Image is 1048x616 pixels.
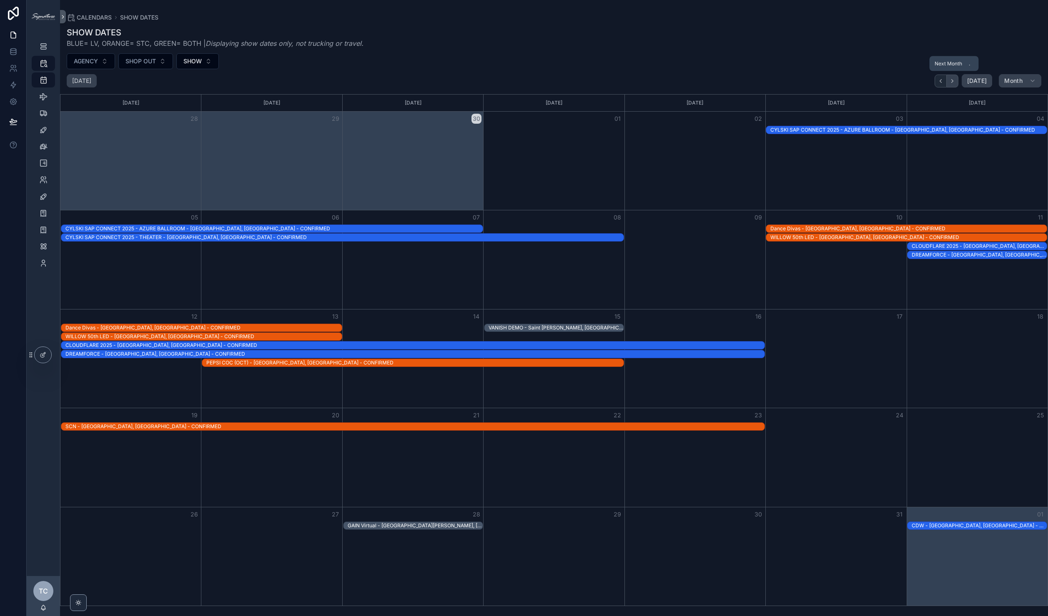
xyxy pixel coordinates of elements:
button: 28 [471,509,481,519]
button: 19 [189,410,199,420]
button: 07 [471,212,481,222]
button: 31 [895,509,905,519]
div: CYLSKI SAP CONNECT 2025 - THEATER - Las Vegas, NV - CONFIRMED [65,234,624,241]
span: Month [1004,77,1023,85]
div: CLOUDFLARE 2025 - [GEOGRAPHIC_DATA], [GEOGRAPHIC_DATA] - CONFIRMED [65,342,765,349]
div: GAIN Virtual - St Charles, IL - CONFIRMED [348,522,483,529]
a: CALENDARS [67,13,112,22]
button: 01 [612,114,622,124]
div: CYLSKI SAP CONNECT 2025 - AZURE BALLROOM - Las Vegas, NV - CONFIRMED [65,225,483,232]
div: [DATE] [767,95,905,111]
button: 12 [189,312,199,322]
button: 26 [189,509,199,519]
button: 05 [189,212,199,222]
div: CLOUDFLARE 2025 - Las Vegas, NV - CONFIRMED [65,342,765,349]
div: CDW - Las Vegas, NV - CONFIRMED [912,522,1047,529]
button: 02 [753,114,763,124]
span: [DATE] [967,77,987,85]
button: 10 [895,212,905,222]
div: CYLSKI SAP CONNECT 2025 - AZURE BALLROOM - [GEOGRAPHIC_DATA], [GEOGRAPHIC_DATA] - CONFIRMED [65,225,483,232]
div: [DATE] [62,95,200,111]
a: SHOW DATES [120,13,158,22]
div: Dance Divas - [GEOGRAPHIC_DATA], [GEOGRAPHIC_DATA] - CONFIRMED [65,324,342,331]
div: [DATE] [908,95,1046,111]
span: BLUE= LV, ORANGE= STC, GREEN= BOTH | [67,38,364,48]
button: 29 [612,509,622,519]
div: DREAMFORCE - San Francisco, CA - CONFIRMED [912,251,1047,259]
button: Back [935,75,947,87]
button: 20 [331,410,341,420]
div: WILLOW 50th LED - [GEOGRAPHIC_DATA], [GEOGRAPHIC_DATA] - CONFIRMED [770,234,1047,241]
div: CYLSKI SAP CONNECT 2025 - AZURE BALLROOM - Las Vegas, NV - CONFIRMED [770,126,1047,134]
div: VANISH DEMO - Saint Charles, IL - HOLD [489,324,624,332]
div: PEPSI COC (OCT) - Greenwich, CT - CONFIRMED [206,359,624,367]
button: 11 [1035,212,1045,222]
button: 23 [753,410,763,420]
button: 03 [895,114,905,124]
button: 27 [331,509,341,519]
div: Dance Divas - Chicago, IL - CONFIRMED [65,324,342,332]
button: Select Button [176,53,219,69]
button: Select Button [67,53,115,69]
button: 17 [895,312,905,322]
div: WILLOW 50th LED - [GEOGRAPHIC_DATA], [GEOGRAPHIC_DATA] - CONFIRMED [65,333,342,340]
div: CDW - [GEOGRAPHIC_DATA], [GEOGRAPHIC_DATA] - CONFIRMED [912,522,1047,529]
button: 08 [612,212,622,222]
span: SHOW [183,57,202,65]
div: CYLSKI SAP CONNECT 2025 - THEATER - [GEOGRAPHIC_DATA], [GEOGRAPHIC_DATA] - CONFIRMED [65,234,624,241]
div: [DATE] [485,95,623,111]
div: VANISH DEMO - Saint [PERSON_NAME], [GEOGRAPHIC_DATA] - HOLD [489,324,624,331]
button: Next [947,75,958,87]
span: . [966,60,973,67]
div: SCN - Atlanta, GA - CONFIRMED [65,423,765,430]
button: 13 [331,312,341,322]
button: 16 [753,312,763,322]
em: Displaying show dates only, not trucking or travel. [206,39,364,47]
div: DREAMFORCE - San Francisco, CA - CONFIRMED [65,350,765,358]
button: 24 [895,410,905,420]
div: CLOUDFLARE 2025 - Las Vegas, NV - CONFIRMED [912,242,1047,250]
div: CYLSKI SAP CONNECT 2025 - AZURE BALLROOM - [GEOGRAPHIC_DATA], [GEOGRAPHIC_DATA] - CONFIRMED [770,127,1047,133]
div: PEPSI COC (OCT) - [GEOGRAPHIC_DATA], [GEOGRAPHIC_DATA] - CONFIRMED [206,359,624,366]
span: Next Month [935,60,962,67]
button: 28 [189,114,199,124]
button: 22 [612,410,622,420]
span: AGENCY [74,57,98,65]
button: 21 [471,410,481,420]
h1: SHOW DATES [67,27,364,38]
div: SCN - [GEOGRAPHIC_DATA], [GEOGRAPHIC_DATA] - CONFIRMED [65,423,765,430]
button: 15 [612,312,622,322]
button: 18 [1035,312,1045,322]
button: Select Button [118,53,173,69]
span: CALENDARS [77,13,112,22]
button: 29 [331,114,341,124]
div: scrollable content [27,33,60,282]
div: [DATE] [203,95,341,111]
button: 09 [753,212,763,222]
div: Dance Divas - [GEOGRAPHIC_DATA], [GEOGRAPHIC_DATA] - CONFIRMED [770,225,1047,232]
button: [DATE] [962,74,992,87]
img: App logo [32,13,55,20]
div: CLOUDFLARE 2025 - [GEOGRAPHIC_DATA], [GEOGRAPHIC_DATA] - CONFIRMED [912,243,1047,249]
div: DREAMFORCE - [GEOGRAPHIC_DATA], [GEOGRAPHIC_DATA] - CONFIRMED [912,252,1047,258]
button: 30 [471,114,481,124]
div: Dance Divas - Chicago, IL - CONFIRMED [770,225,1047,232]
div: Month View [60,94,1048,606]
button: Month [999,74,1041,87]
button: 06 [331,212,341,222]
span: TC [39,586,48,596]
button: 04 [1035,114,1045,124]
div: [DATE] [344,95,482,111]
div: WILLOW 50th LED - South Barrington, IL - CONFIRMED [65,333,342,340]
button: 25 [1035,410,1045,420]
button: 14 [471,312,481,322]
div: DREAMFORCE - [GEOGRAPHIC_DATA], [GEOGRAPHIC_DATA] - CONFIRMED [65,351,765,357]
h2: [DATE] [72,77,91,85]
button: 30 [753,509,763,519]
div: GAIN Virtual - [GEOGRAPHIC_DATA][PERSON_NAME], [GEOGRAPHIC_DATA] - CONFIRMED [348,522,483,529]
button: 01 [1035,509,1045,519]
div: [DATE] [626,95,764,111]
span: SHOP OUT [125,57,156,65]
div: WILLOW 50th LED - South Barrington, IL - CONFIRMED [770,234,1047,241]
